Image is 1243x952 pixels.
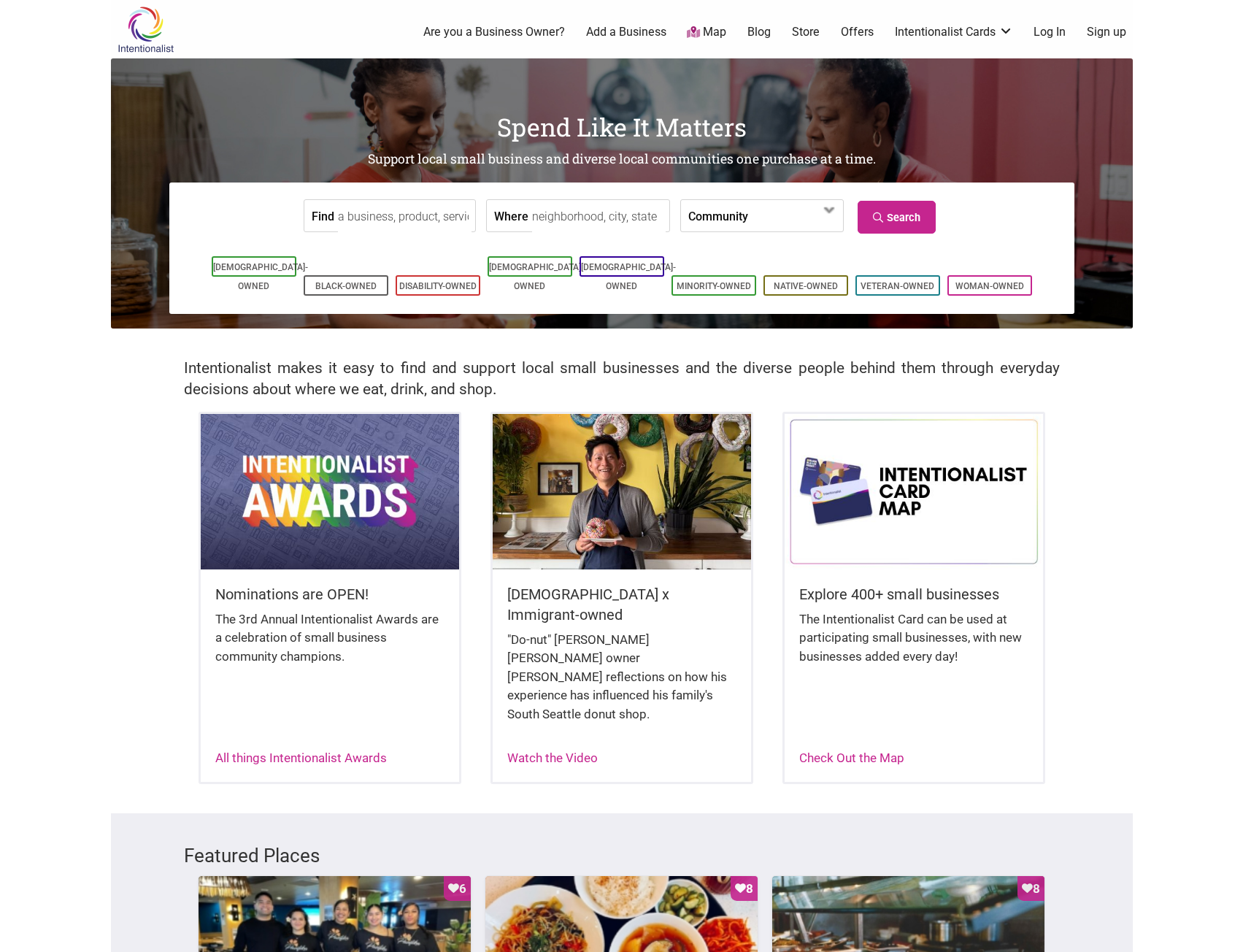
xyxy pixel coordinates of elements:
[774,281,838,291] a: Native-Owned
[184,842,1060,869] h3: Featured Places
[215,610,445,681] div: The 3rd Annual Intentionalist Awards are a celebration of small business community champions.
[532,200,666,233] input: neighborhood, city, state
[201,414,459,569] img: Intentionalist Awards
[215,584,445,604] h5: Nominations are OPEN!
[184,358,1060,400] h2: Intentionalist makes it easy to find and support local small businesses and the diverse people be...
[213,262,308,291] a: [DEMOGRAPHIC_DATA]-Owned
[215,751,387,765] a: All things Intentionalist Awards
[494,200,528,231] label: Where
[111,110,1133,145] h1: Spend Like It Matters
[586,24,666,40] a: Add a Business
[799,610,1028,681] div: The Intentionalist Card can be used at participating small businesses, with new businesses added ...
[687,24,726,41] a: Map
[895,24,1013,40] a: Intentionalist Cards
[315,281,377,291] a: Black-Owned
[581,262,676,291] a: [DEMOGRAPHIC_DATA]-Owned
[799,751,904,765] a: Check Out the Map
[785,414,1043,569] img: Intentionalist Card Map
[799,584,1028,604] h5: Explore 400+ small businesses
[792,24,820,40] a: Store
[399,281,477,291] a: Disability-Owned
[493,414,751,569] img: King Donuts - Hong Chhuor
[1087,24,1126,40] a: Sign up
[489,262,584,291] a: [DEMOGRAPHIC_DATA]-Owned
[111,150,1133,169] h2: Support local small business and diverse local communities one purchase at a time.
[507,584,736,625] h5: [DEMOGRAPHIC_DATA] x Immigrant-owned
[338,200,472,233] input: a business, product, service
[861,281,934,291] a: Veteran-Owned
[423,24,565,40] a: Are you a Business Owner?
[677,281,751,291] a: Minority-Owned
[955,281,1024,291] a: Woman-Owned
[111,6,180,53] img: Intentionalist
[507,751,598,765] a: Watch the Video
[747,24,771,40] a: Blog
[1034,24,1066,40] a: Log In
[507,631,736,739] div: "Do-nut" [PERSON_NAME] [PERSON_NAME] owner [PERSON_NAME] reflections on how his experience has in...
[312,200,334,231] label: Find
[858,201,936,234] a: Search
[688,200,748,231] label: Community
[841,24,874,40] a: Offers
